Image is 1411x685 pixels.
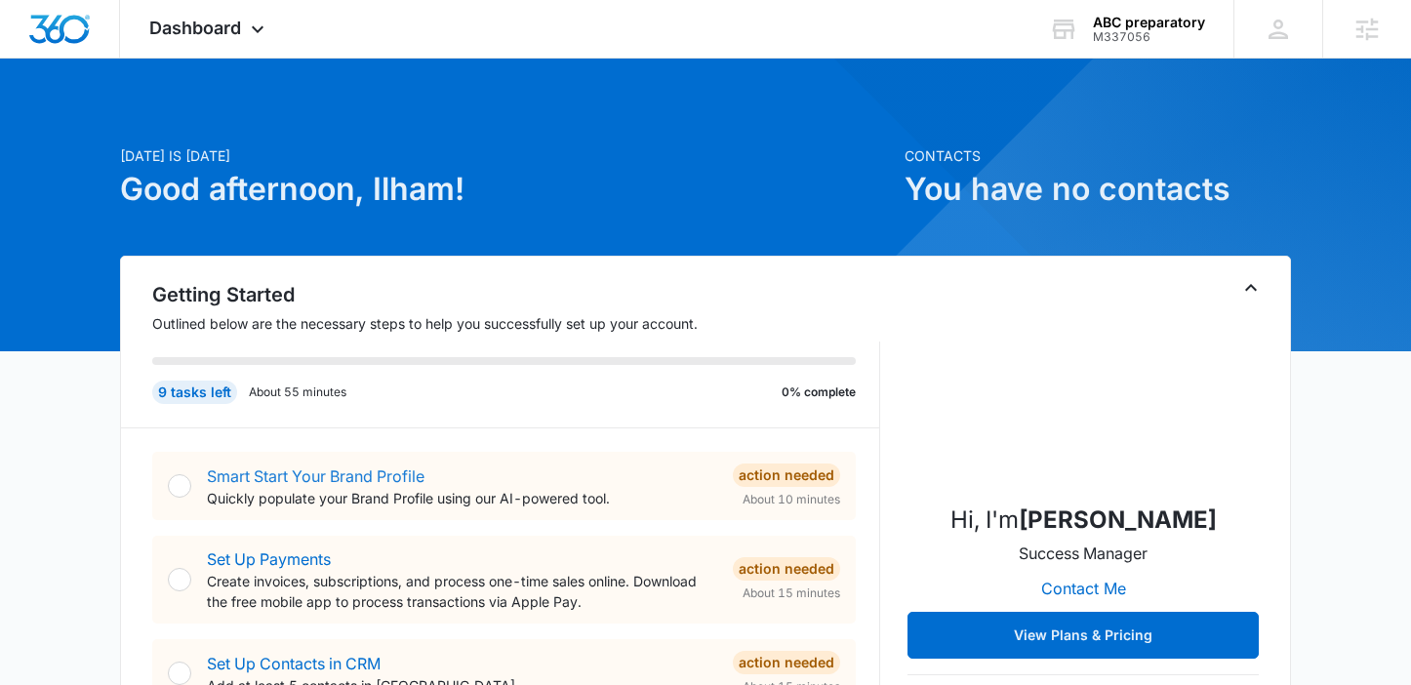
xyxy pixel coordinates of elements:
[31,51,47,66] img: website_grey.svg
[74,115,175,128] div: Domain Overview
[1239,276,1263,300] button: Toggle Collapse
[1093,15,1205,30] div: account name
[31,31,47,47] img: logo_orange.svg
[905,145,1291,166] p: Contacts
[986,292,1181,487] img: Ilham Nugroho
[207,654,381,673] a: Set Up Contacts in CRM
[1022,565,1146,612] button: Contact Me
[743,584,840,602] span: About 15 minutes
[51,51,215,66] div: Domain: [DOMAIN_NAME]
[1019,505,1217,534] strong: [PERSON_NAME]
[249,383,346,401] p: About 55 minutes
[152,381,237,404] div: 9 tasks left
[207,466,424,486] a: Smart Start Your Brand Profile
[53,113,68,129] img: tab_domain_overview_orange.svg
[950,503,1217,538] p: Hi, I'm
[216,115,329,128] div: Keywords by Traffic
[149,18,241,38] span: Dashboard
[194,113,210,129] img: tab_keywords_by_traffic_grey.svg
[1019,542,1148,565] p: Success Manager
[733,557,840,581] div: Action Needed
[152,280,880,309] h2: Getting Started
[207,549,331,569] a: Set Up Payments
[907,612,1259,659] button: View Plans & Pricing
[905,166,1291,213] h1: You have no contacts
[1093,30,1205,44] div: account id
[55,31,96,47] div: v 4.0.25
[120,166,893,213] h1: Good afternoon, Ilham!
[152,313,880,334] p: Outlined below are the necessary steps to help you successfully set up your account.
[782,383,856,401] p: 0% complete
[120,145,893,166] p: [DATE] is [DATE]
[207,571,717,612] p: Create invoices, subscriptions, and process one-time sales online. Download the free mobile app t...
[733,463,840,487] div: Action Needed
[733,651,840,674] div: Action Needed
[743,491,840,508] span: About 10 minutes
[207,488,717,508] p: Quickly populate your Brand Profile using our AI-powered tool.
